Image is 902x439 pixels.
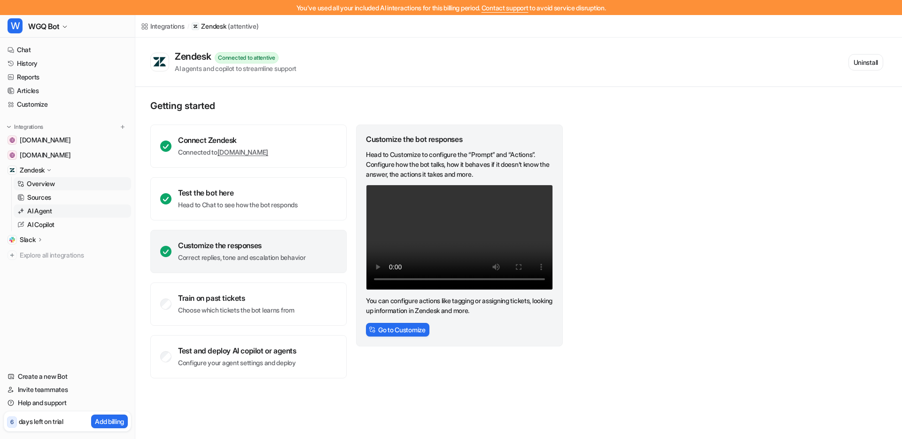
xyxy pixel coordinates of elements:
span: [DOMAIN_NAME] [20,135,70,145]
p: Add billing [95,416,124,426]
button: Integrations [4,122,46,132]
a: Explore all integrations [4,249,131,262]
p: Head to Chat to see how the bot responds [178,200,298,210]
span: Explore all integrations [20,248,127,263]
span: WGQ Bot [28,20,59,33]
div: Train on past tickets [178,293,295,303]
p: Zendesk [201,22,226,31]
a: Chat [4,43,131,56]
p: Connected to [178,148,268,157]
p: AI Agent [27,206,52,216]
a: Overview [14,177,131,190]
a: [DOMAIN_NAME] [218,148,268,156]
img: www.attentive.com [9,137,15,143]
span: Contact support [482,4,529,12]
img: Zendesk logo [153,56,167,68]
a: Articles [4,84,131,97]
a: Help and support [4,396,131,409]
div: Zendesk [175,51,215,62]
a: Zendesk(attentive) [192,22,258,31]
p: Correct replies, tone and escalation behavior [178,253,305,262]
span: W [8,18,23,33]
p: Zendesk [20,165,45,175]
a: Create a new Bot [4,370,131,383]
div: Test and deploy AI copilot or agents [178,346,296,355]
span: / [187,22,189,31]
a: AI Copilot [14,218,131,231]
video: Your browser does not support the video tag. [366,185,553,290]
button: Go to Customize [366,323,429,337]
span: [DOMAIN_NAME] [20,150,70,160]
a: www.attentive.com[DOMAIN_NAME] [4,133,131,147]
p: You can configure actions like tagging or assigning tickets, looking up information in Zendesk an... [366,296,553,315]
a: Reports [4,71,131,84]
a: docs.attentive.com[DOMAIN_NAME] [4,149,131,162]
div: Connected to attentive [215,52,279,63]
div: AI agents and copilot to streamline support [175,63,296,73]
p: Configure your agent settings and deploy [178,358,296,368]
p: Integrations [14,123,43,131]
img: menu_add.svg [119,124,126,130]
p: Sources [27,193,51,202]
a: Sources [14,191,131,204]
div: Test the bot here [178,188,298,197]
p: days left on trial [19,416,63,426]
div: Integrations [150,21,185,31]
img: Slack [9,237,15,243]
a: Invite teammates [4,383,131,396]
p: Getting started [150,100,564,111]
button: Uninstall [848,54,883,71]
p: AI Copilot [27,220,54,229]
a: AI Agent [14,204,131,218]
p: 6 [10,418,14,426]
img: expand menu [6,124,12,130]
p: Overview [27,179,55,188]
img: docs.attentive.com [9,152,15,158]
p: Choose which tickets the bot learns from [178,306,295,315]
div: Connect Zendesk [178,135,268,145]
p: Head to Customize to configure the “Prompt” and “Actions”. Configure how the bot talks, how it be... [366,149,553,179]
a: Customize [4,98,131,111]
p: Slack [20,235,36,244]
button: Add billing [91,415,128,428]
div: Customize the responses [178,241,305,250]
div: Customize the bot responses [366,134,553,144]
img: Zendesk [9,167,15,173]
a: History [4,57,131,70]
img: explore all integrations [8,251,17,260]
a: Integrations [141,21,185,31]
img: CstomizeIcon [369,326,375,333]
p: ( attentive ) [228,22,258,31]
